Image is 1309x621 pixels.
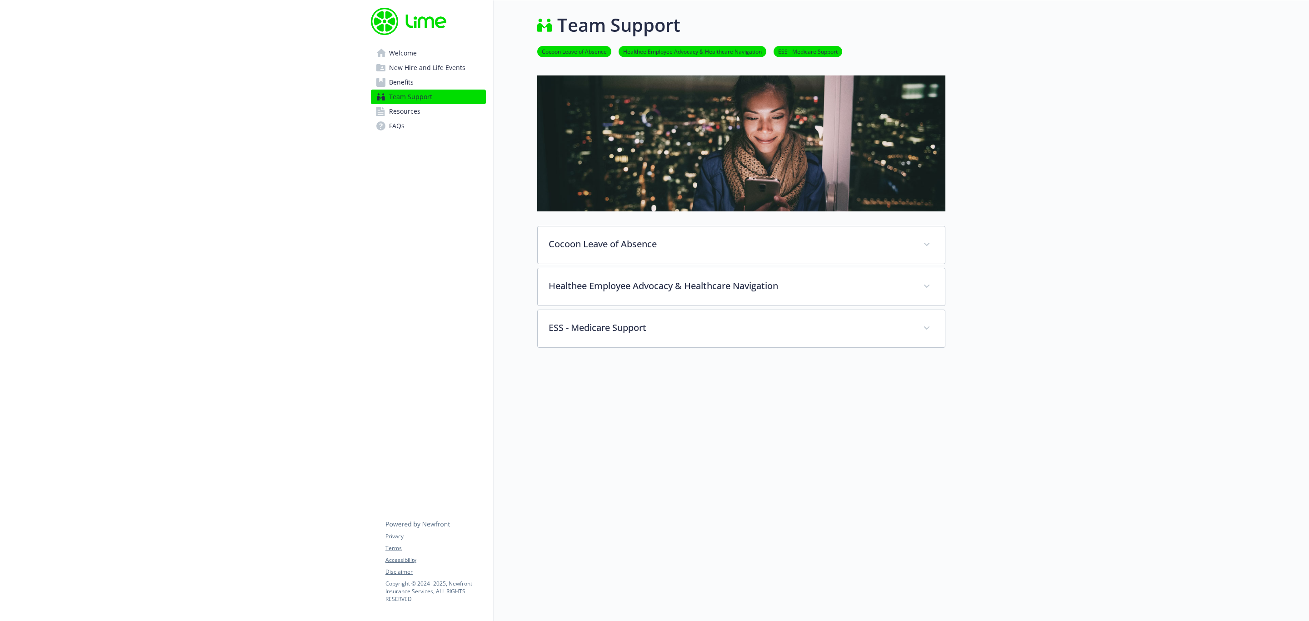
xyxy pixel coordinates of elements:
[385,580,485,603] p: Copyright © 2024 - 2025 , Newfront Insurance Services, ALL RIGHTS RESERVED
[538,310,945,347] div: ESS - Medicare Support
[549,237,912,251] p: Cocoon Leave of Absence
[549,321,912,335] p: ESS - Medicare Support
[619,47,766,55] a: Healthee Employee Advocacy & Healthcare Navigation
[549,279,912,293] p: Healthee Employee Advocacy & Healthcare Navigation
[371,60,486,75] a: New Hire and Life Events
[385,556,485,564] a: Accessibility
[389,60,465,75] span: New Hire and Life Events
[537,75,945,211] img: team support page banner
[371,119,486,133] a: FAQs
[389,75,414,90] span: Benefits
[389,119,405,133] span: FAQs
[371,46,486,60] a: Welcome
[537,47,611,55] a: Cocoon Leave of Absence
[538,226,945,264] div: Cocoon Leave of Absence
[371,75,486,90] a: Benefits
[538,268,945,305] div: Healthee Employee Advocacy & Healthcare Navigation
[774,47,842,55] a: ESS - Medicare Support
[557,11,680,39] h1: Team Support
[385,568,485,576] a: Disclaimer
[371,104,486,119] a: Resources
[389,90,432,104] span: Team Support
[385,544,485,552] a: Terms
[371,90,486,104] a: Team Support
[389,104,420,119] span: Resources
[389,46,417,60] span: Welcome
[385,532,485,541] a: Privacy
